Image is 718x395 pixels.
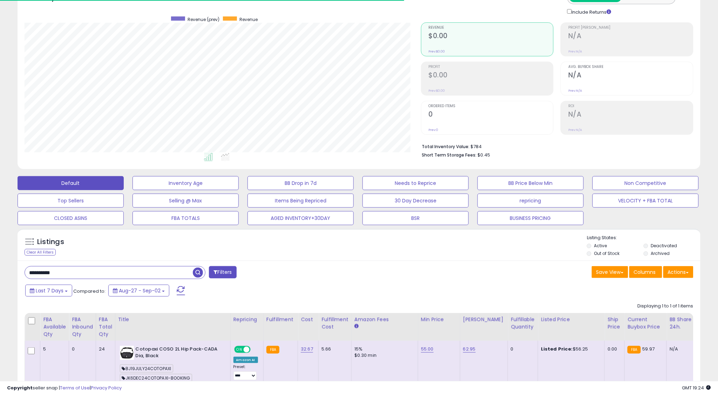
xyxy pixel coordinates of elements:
a: Terms of Use [60,384,90,391]
h2: N/A [568,32,693,41]
button: FBA TOTALS [133,211,239,225]
a: 55.00 [421,346,434,353]
span: Revenue (prev) [188,16,219,22]
small: FBA [628,346,641,354]
div: 24 [99,346,110,352]
label: Active [594,243,607,249]
button: Actions [663,266,693,278]
small: Prev: N/A [568,89,582,93]
small: FBA [266,346,279,354]
span: Compared to: [73,288,106,294]
div: $0.30 min [354,352,413,359]
button: Columns [629,266,662,278]
span: Profit [PERSON_NAME] [568,26,693,30]
span: 2025-09-10 19:24 GMT [682,384,711,391]
span: Avg. Buybox Share [568,65,693,69]
li: $784 [422,142,689,150]
div: Repricing [233,316,260,323]
span: OFF [249,347,260,353]
small: Prev: N/A [568,128,582,132]
h2: $0.00 [429,32,554,41]
p: Listing States: [587,235,700,241]
button: Non Competitive [592,176,699,190]
img: 31exN5AYQQL._SL40_.jpg [120,346,134,360]
button: Filters [209,266,236,278]
h2: $0.00 [429,71,554,81]
button: BB Price Below Min [477,176,584,190]
div: Listed Price [541,316,602,323]
span: Revenue [429,26,554,30]
span: Profit [429,65,554,69]
b: Short Term Storage Fees: [422,152,477,158]
label: Deactivated [651,243,677,249]
label: Archived [651,250,670,256]
small: Prev: N/A [568,49,582,54]
div: Fulfillable Quantity [511,316,535,331]
a: 62.95 [463,346,476,353]
button: VELOCITY + FBA TOTAL [592,194,699,208]
div: FBA Available Qty [43,316,66,338]
button: Default [18,176,124,190]
span: Last 7 Days [36,287,63,294]
div: BB Share 24h. [670,316,695,331]
div: FBA Total Qty [99,316,112,338]
span: ON [235,347,244,353]
a: 32.67 [301,346,313,353]
button: Aug-27 - Sep-02 [108,285,169,297]
span: JK6DEC24COTOPAXI-BOOKING [120,374,192,382]
div: Cost [301,316,316,323]
small: Prev: $0.00 [429,89,445,93]
div: seller snap | | [7,385,122,391]
button: CLOSED ASINS [18,211,124,225]
button: BUSINESS PRICING [477,211,584,225]
button: BSR [363,211,469,225]
button: Items Being Repriced [248,194,354,208]
h5: Listings [37,237,64,247]
button: Needs to Reprice [363,176,469,190]
button: 30 Day Decrease [363,194,469,208]
button: BB Drop in 7d [248,176,354,190]
button: Last 7 Days [25,285,72,297]
div: Include Returns [562,8,620,15]
div: Current Buybox Price [628,316,664,331]
h2: 0 [429,110,554,120]
small: Prev: $0.00 [429,49,445,54]
div: N/A [670,346,693,352]
div: Fulfillment Cost [321,316,348,331]
span: ROI [568,104,693,108]
button: Save View [592,266,628,278]
span: BJ19JULY24COTOPAXI [120,365,174,373]
button: Inventory Age [133,176,239,190]
button: Top Sellers [18,194,124,208]
div: 0 [72,346,90,352]
div: Clear All Filters [25,249,56,256]
h2: N/A [568,110,693,120]
span: Aug-27 - Sep-02 [119,287,161,294]
div: Ship Price [608,316,622,331]
h2: N/A [568,71,693,81]
div: 5 [43,346,63,352]
small: Prev: 0 [429,128,439,132]
div: FBA inbound Qty [72,316,93,338]
div: 15% [354,346,413,352]
div: Displaying 1 to 1 of 1 items [638,303,693,310]
span: Columns [634,269,656,276]
div: Amazon Fees [354,316,415,323]
span: $0.45 [478,152,490,158]
b: Cotopaxi COSO 2L Hip Pack-CADA Dia, Black [136,346,221,361]
b: Listed Price: [541,346,573,352]
div: 5.66 [321,346,346,352]
span: Revenue [239,16,258,22]
div: $56.25 [541,346,599,352]
button: AGED INVENTORY+30DAY [248,211,354,225]
div: Fulfillment [266,316,295,323]
small: Amazon Fees. [354,323,359,330]
button: Selling @ Max [133,194,239,208]
div: 0.00 [608,346,619,352]
div: Preset: [233,365,258,380]
div: Amazon AI [233,357,258,363]
div: Title [118,316,228,323]
strong: Copyright [7,384,33,391]
b: Total Inventory Value: [422,144,470,150]
span: 59.97 [643,346,655,352]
